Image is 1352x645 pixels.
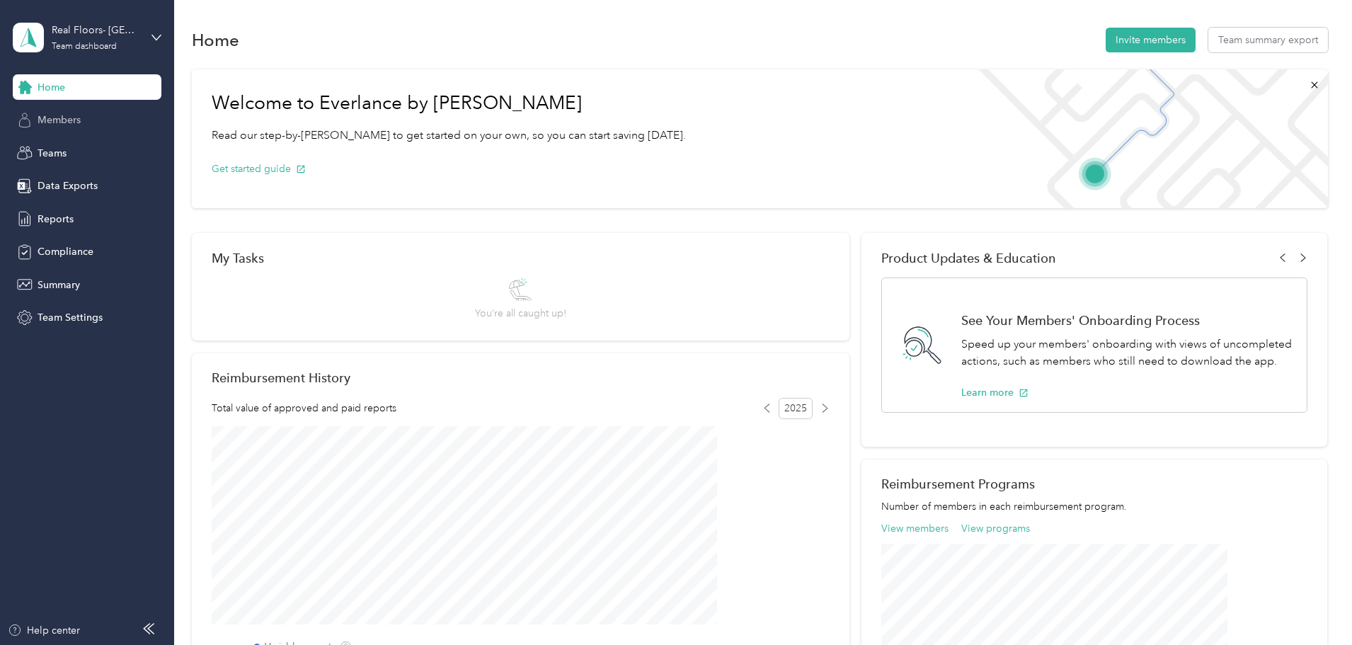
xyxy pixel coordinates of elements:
[881,251,1056,266] span: Product Updates & Education
[961,313,1292,328] h1: See Your Members' Onboarding Process
[961,336,1292,370] p: Speed up your members' onboarding with views of uncompleted actions, such as members who still ne...
[881,499,1307,514] p: Number of members in each reimbursement program.
[52,23,140,38] div: Real Floors- [GEOGRAPHIC_DATA]
[38,278,80,292] span: Summary
[38,310,103,325] span: Team Settings
[212,251,830,266] div: My Tasks
[52,42,117,51] div: Team dashboard
[475,306,566,321] span: You’re all caught up!
[212,401,396,416] span: Total value of approved and paid reports
[779,398,813,419] span: 2025
[38,80,65,95] span: Home
[38,244,93,259] span: Compliance
[961,521,1030,536] button: View programs
[8,623,80,638] button: Help center
[964,69,1327,208] img: Welcome to everlance
[212,92,686,115] h1: Welcome to Everlance by [PERSON_NAME]
[212,161,306,176] button: Get started guide
[1208,28,1328,52] button: Team summary export
[38,178,98,193] span: Data Exports
[1106,28,1196,52] button: Invite members
[192,33,239,47] h1: Home
[212,127,686,144] p: Read our step-by-[PERSON_NAME] to get started on your own, so you can start saving [DATE].
[881,521,949,536] button: View members
[1273,566,1352,645] iframe: Everlance-gr Chat Button Frame
[38,113,81,127] span: Members
[212,370,350,385] h2: Reimbursement History
[38,212,74,227] span: Reports
[881,476,1307,491] h2: Reimbursement Programs
[961,385,1029,400] button: Learn more
[38,146,67,161] span: Teams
